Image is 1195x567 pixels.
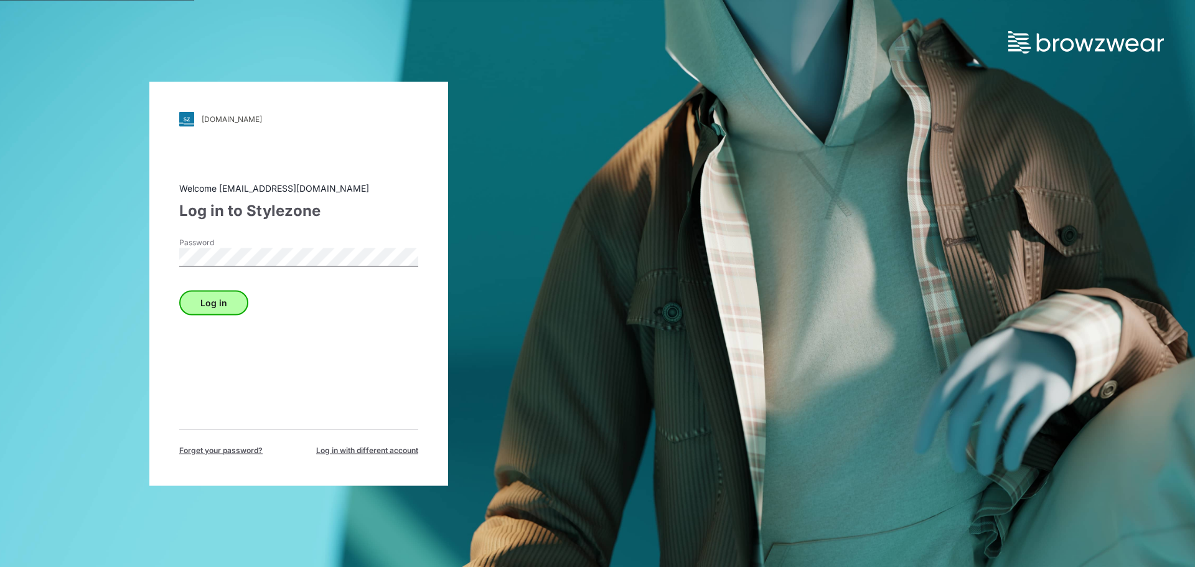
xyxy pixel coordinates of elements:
img: svg+xml;base64,PHN2ZyB3aWR0aD0iMjgiIGhlaWdodD0iMjgiIHZpZXdCb3g9IjAgMCAyOCAyOCIgZmlsbD0ibm9uZSIgeG... [179,111,194,126]
div: Log in to Stylezone [179,199,418,222]
div: Welcome [EMAIL_ADDRESS][DOMAIN_NAME] [179,181,418,194]
span: Log in with different account [316,444,418,456]
a: [DOMAIN_NAME] [179,111,418,126]
button: Log in [179,290,248,315]
img: browzwear-logo.73288ffb.svg [1008,31,1164,54]
span: Forget your password? [179,444,263,456]
label: Password [179,237,266,248]
div: [DOMAIN_NAME] [202,115,262,124]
